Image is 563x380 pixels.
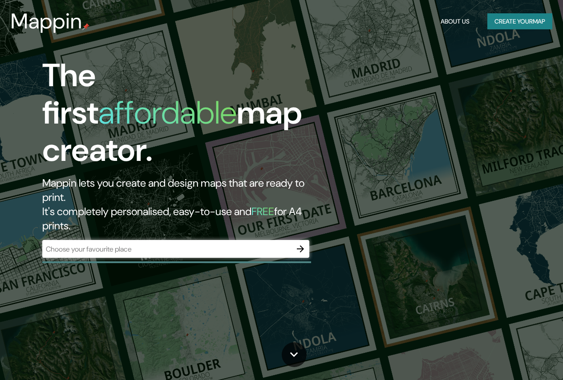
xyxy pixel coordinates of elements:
[98,92,237,133] h1: affordable
[42,57,324,176] h1: The first map creator.
[11,9,82,34] h3: Mappin
[82,23,89,30] img: mappin-pin
[42,244,292,254] input: Choose your favourite place
[251,204,274,218] h5: FREE
[437,13,473,30] button: About Us
[42,176,324,233] h2: Mappin lets you create and design maps that are ready to print. It's completely personalised, eas...
[487,13,552,30] button: Create yourmap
